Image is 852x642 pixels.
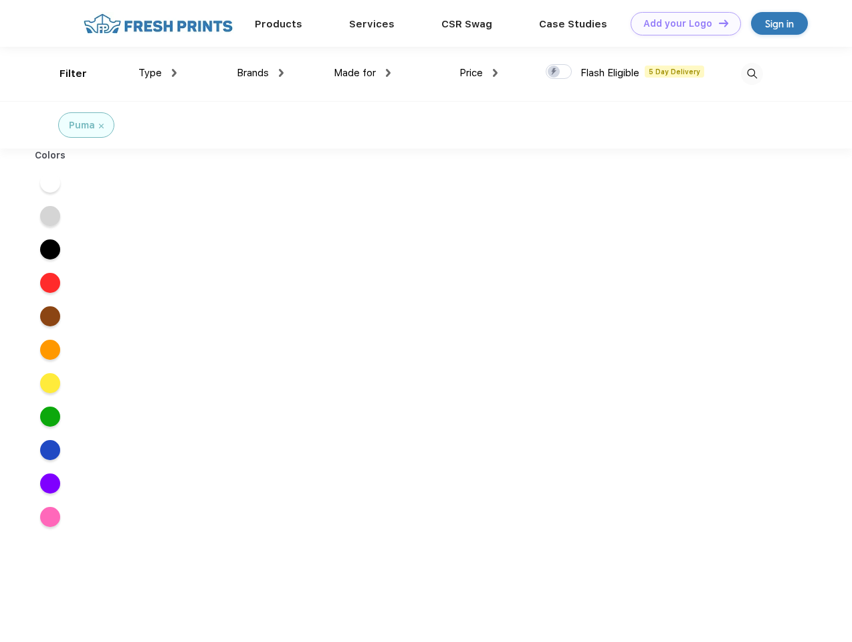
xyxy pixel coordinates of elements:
[741,63,763,85] img: desktop_search.svg
[99,124,104,128] img: filter_cancel.svg
[138,67,162,79] span: Type
[386,69,391,77] img: dropdown.png
[719,19,728,27] img: DT
[349,18,395,30] a: Services
[580,67,639,79] span: Flash Eligible
[172,69,177,77] img: dropdown.png
[279,69,284,77] img: dropdown.png
[60,66,87,82] div: Filter
[80,12,237,35] img: fo%20logo%202.webp
[493,69,498,77] img: dropdown.png
[69,118,95,132] div: Puma
[25,148,76,163] div: Colors
[643,18,712,29] div: Add your Logo
[255,18,302,30] a: Products
[334,67,376,79] span: Made for
[751,12,808,35] a: Sign in
[459,67,483,79] span: Price
[237,67,269,79] span: Brands
[645,66,704,78] span: 5 Day Delivery
[441,18,492,30] a: CSR Swag
[765,16,794,31] div: Sign in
